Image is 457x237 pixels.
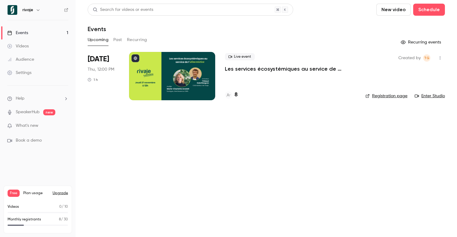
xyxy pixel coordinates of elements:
[127,35,147,45] button: Recurring
[415,93,445,99] a: Enter Studio
[8,190,20,197] span: Free
[235,91,238,99] h4: 8
[424,54,429,62] span: TG
[59,205,62,209] span: 0
[398,37,445,47] button: Recurring events
[8,217,41,222] p: Monthly registrants
[413,4,445,16] button: Schedule
[7,30,28,36] div: Events
[53,191,68,196] button: Upgrade
[225,53,255,60] span: Live event
[59,217,68,222] p: / 30
[88,66,114,72] span: Thu, 12:00 PM
[8,5,17,15] img: rivaje
[365,93,407,99] a: Registration page
[423,54,430,62] span: Thibaut Gabrillargues
[88,54,109,64] span: [DATE]
[16,123,38,129] span: What's new
[88,52,119,100] div: Nov 27 Thu, 12:00 PM (Europe/Paris)
[88,77,98,82] div: 1 h
[59,218,61,221] span: 8
[7,56,34,62] div: Audience
[93,7,153,13] div: Search for videos or events
[225,91,238,99] a: 8
[22,7,33,13] h6: rivaje
[113,35,122,45] button: Past
[43,109,55,115] span: new
[8,204,19,210] p: Videos
[59,204,68,210] p: / 10
[7,95,68,102] li: help-dropdown-opener
[16,137,42,144] span: Book a demo
[16,95,24,102] span: Help
[88,35,109,45] button: Upcoming
[225,65,356,72] a: Les services écosystémiques au service de l'alimentation, avec [PERSON_NAME]
[88,25,106,33] h1: Events
[16,109,40,115] a: SpeakerHub
[376,4,411,16] button: New video
[7,70,31,76] div: Settings
[7,43,29,49] div: Videos
[23,191,49,196] span: Plan usage
[398,54,421,62] span: Created by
